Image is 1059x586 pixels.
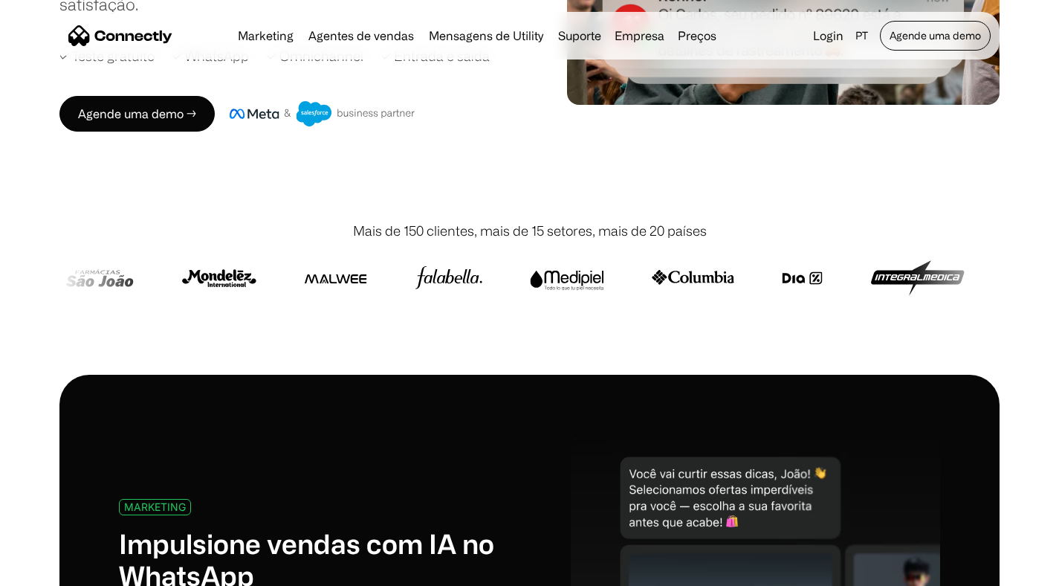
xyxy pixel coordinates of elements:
a: Agende uma demo [880,21,991,51]
a: Preços [672,30,722,42]
a: Mensagens de Utility [423,30,549,42]
a: Login [807,25,849,46]
a: Marketing [232,30,299,42]
div: Mais de 150 clientes, mais de 15 setores, mais de 20 países [353,221,707,241]
a: Agende uma demo → [59,96,215,132]
a: home [68,25,172,47]
div: Empresa [610,25,669,46]
div: pt [849,25,877,46]
div: pt [855,25,868,46]
aside: Language selected: Português (Brasil) [15,558,89,581]
div: Empresa [615,25,664,46]
a: Suporte [552,30,607,42]
img: Meta e crachá de parceiro de negócios do Salesforce. [230,101,415,126]
a: Agentes de vendas [302,30,420,42]
ul: Language list [30,560,89,581]
div: MARKETING [124,501,186,512]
